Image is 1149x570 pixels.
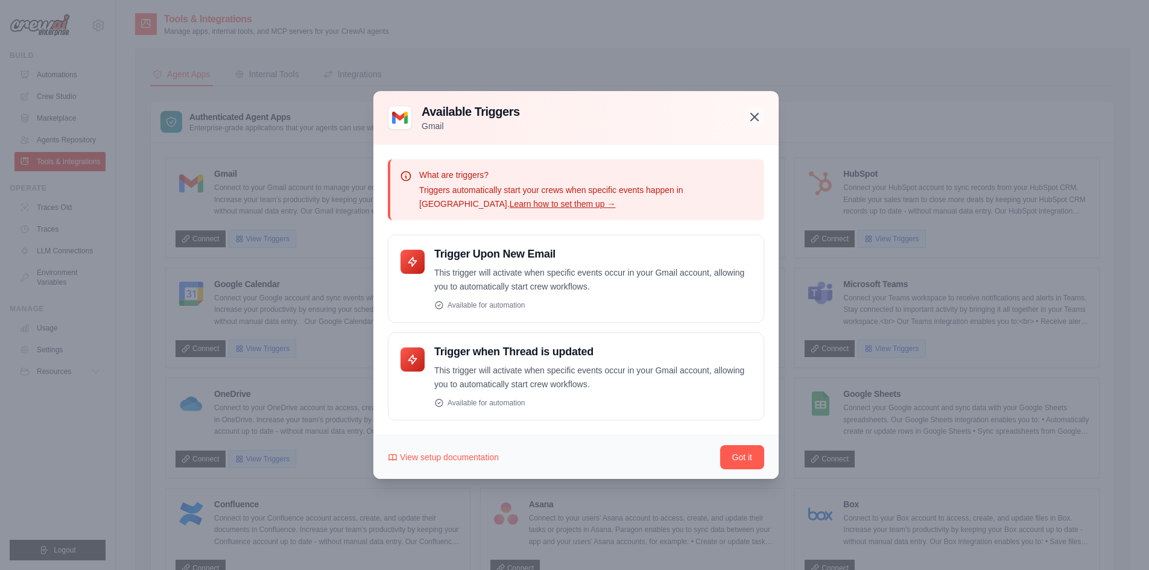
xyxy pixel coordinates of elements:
p: This trigger will activate when specific events occur in your Gmail account, allowing you to auto... [434,364,752,391]
span: View setup documentation [400,451,499,463]
div: Available for automation [434,398,752,408]
a: Learn how to set them up → [510,199,616,209]
h4: Trigger when Thread is updated [434,345,752,359]
p: What are triggers? [419,169,755,181]
p: This trigger will activate when specific events occur in your Gmail account, allowing you to auto... [434,266,752,294]
h4: Trigger Upon New Email [434,247,752,261]
div: Available for automation [434,300,752,310]
p: Gmail [422,120,520,132]
button: Got it [720,445,764,469]
a: View setup documentation [388,451,499,463]
img: Gmail [388,106,412,130]
p: Triggers automatically start your crews when specific events happen in [GEOGRAPHIC_DATA]. [419,183,755,211]
h3: Available Triggers [422,103,520,120]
